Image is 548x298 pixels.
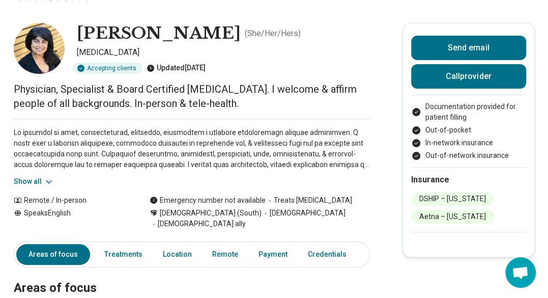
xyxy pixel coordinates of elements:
h2: Areas of focus [14,255,370,297]
a: Treatments [98,244,149,265]
a: Credentials [302,244,359,265]
p: Physician, Specialist & Board Certified [MEDICAL_DATA]. I welcome & affirm people of all backgrou... [14,82,370,111]
div: Emergency number not available [150,195,266,206]
button: Callprovider [411,64,526,89]
button: Show all [14,176,54,187]
a: Remote [206,244,244,265]
span: [DEMOGRAPHIC_DATA] [262,208,345,219]
span: [DEMOGRAPHIC_DATA] (South) [160,208,262,219]
span: [DEMOGRAPHIC_DATA] ally [150,219,246,229]
p: Lo ipsumdol si amet, consecteturad, elitseddo, eiusmodtem i utlabore etdoloremagn aliquae adminim... [14,127,370,170]
li: Out-of-network insurance [411,150,526,161]
div: Updated [DATE] [147,63,206,74]
div: Remote / In-person [14,195,129,206]
div: Open chat [505,257,536,288]
h2: Insurance [411,174,526,186]
button: Send email [411,36,526,60]
li: Documentation provided for patient filling [411,101,526,123]
a: Areas of focus [16,244,90,265]
ul: Payment options [411,101,526,161]
div: Speaks English [14,208,129,229]
div: Accepting clients [73,63,142,74]
img: Dr. Ayesha Chaudhary, Psychiatrist [14,23,65,74]
span: Treats [MEDICAL_DATA] [266,195,352,206]
li: Aetna – [US_STATE] [411,210,494,224]
p: [MEDICAL_DATA] [77,46,370,59]
h1: [PERSON_NAME] [77,23,241,44]
li: DSHIP – [US_STATE] [411,192,494,206]
li: Out-of-pocket [411,125,526,136]
p: ( She/Her/Hers ) [245,28,301,40]
li: In-network insurance [411,138,526,148]
a: Payment [252,244,294,265]
a: Location [157,244,198,265]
